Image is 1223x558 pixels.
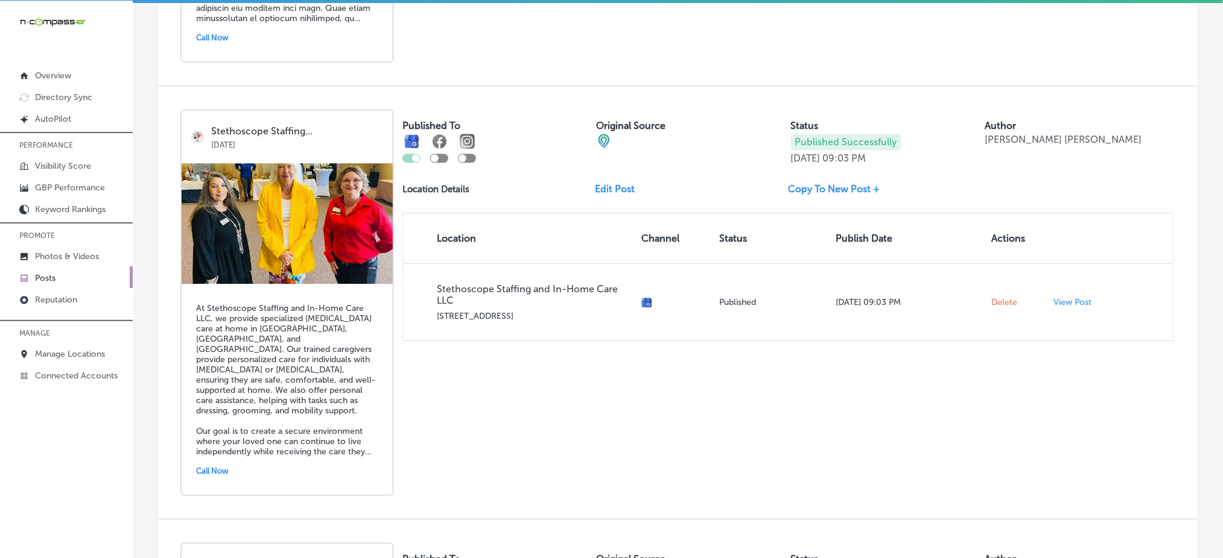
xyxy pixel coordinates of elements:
p: AutoPilot [35,114,71,124]
p: Published [719,297,826,307]
a: Edit Post [596,183,645,195]
label: Original Source [597,120,666,131]
th: Actions [986,213,1049,263]
th: Channel [637,213,714,263]
p: Keyword Rankings [35,204,106,215]
p: [DATE] [791,152,821,164]
a: View Post [1054,297,1107,307]
img: 2401baad-774c-41e4-8294-f6001c8deff5elderly-care-services-companion-care-marianna-fl-stetho.jpg [182,163,393,284]
p: Location Details [402,184,469,195]
p: Visibility Score [35,161,91,171]
p: Overview [35,71,71,81]
p: Directory Sync [35,92,92,102]
p: [DATE] [211,137,384,149]
p: Published Successfully [791,134,901,150]
p: Posts [35,273,56,283]
label: Status [791,120,819,131]
p: Manage Locations [35,349,105,359]
h5: At Stethoscope Staffing and In-Home Care LLC, we provide specialized [MEDICAL_DATA] care at home ... [196,303,378,457]
p: 09:03 PM [823,152,866,164]
p: [DATE] 09:03 PM [836,297,982,307]
th: Status [714,213,831,263]
p: Photos & Videos [35,251,99,262]
th: Location [403,213,637,263]
img: logo [190,130,205,145]
label: Author [985,120,1016,131]
span: Delete [991,297,1017,308]
p: View Post [1054,297,1092,307]
p: GBP Performance [35,183,105,193]
p: Stethoscope Staffing and In-Home Care LLC [437,283,632,306]
p: Reputation [35,295,77,305]
a: Copy To New Post + [789,183,890,195]
p: Stethoscope Staffing... [211,126,384,137]
label: Published To [402,120,460,131]
img: 660ab0bf-5cc7-4cb8-ba1c-48b5ae0f18e60NCTV_CLogo_TV_Black_-500x88.png [19,16,86,28]
th: Publish Date [831,213,986,263]
p: [PERSON_NAME] [PERSON_NAME] [985,134,1142,145]
p: [STREET_ADDRESS] [437,311,632,321]
p: Connected Accounts [35,371,118,381]
img: cba84b02adce74ede1fb4a8549a95eca.png [597,134,611,148]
